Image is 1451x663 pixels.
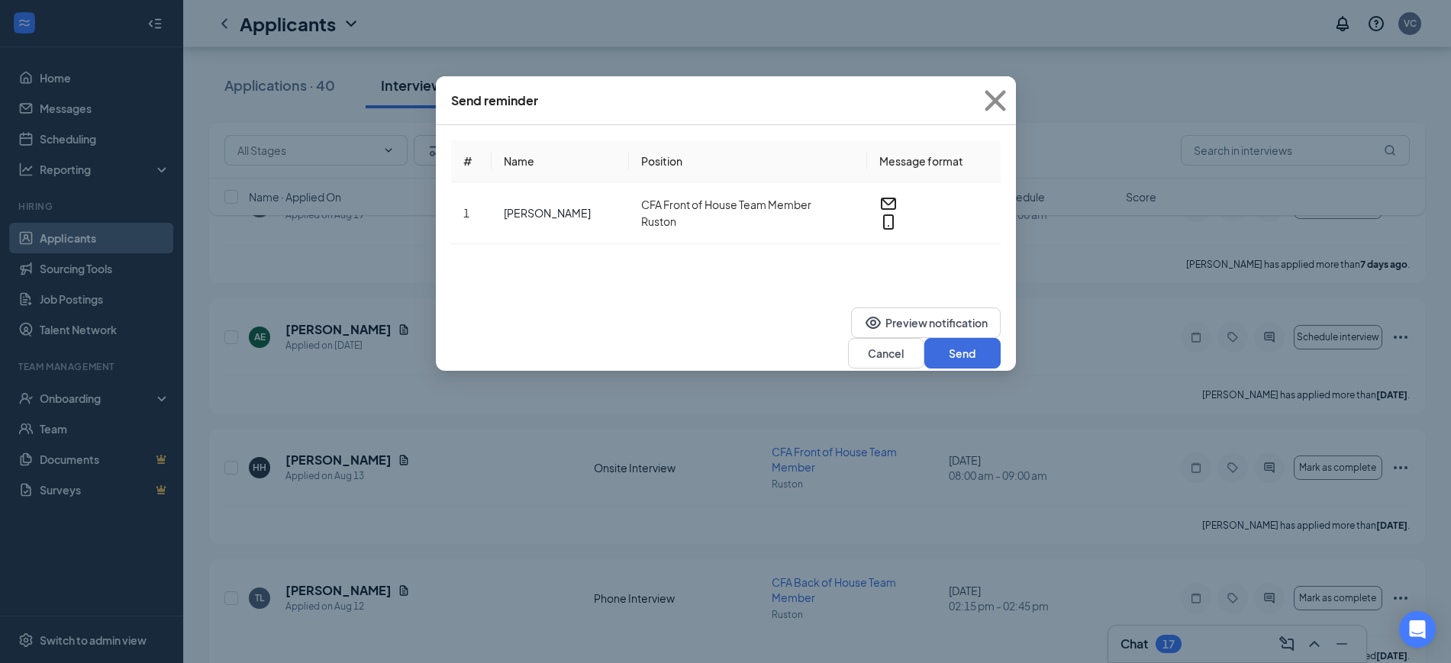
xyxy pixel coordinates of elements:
svg: Eye [864,314,882,332]
button: Close [975,76,1016,125]
div: Send reminder [451,92,538,109]
button: EyePreview notification [851,307,1001,338]
span: Ruston [641,213,856,230]
div: Open Intercom Messenger [1399,611,1436,648]
svg: Cross [975,80,1016,121]
button: Send [924,338,1001,369]
svg: Email [879,195,898,213]
span: CFA Front of House Team Member [641,196,856,213]
span: 1 [463,206,469,220]
svg: MobileSms [879,213,898,231]
th: Name [492,140,628,182]
div: [PERSON_NAME] [504,205,616,220]
button: Cancel [848,338,924,369]
th: Position [629,140,868,182]
th: # [451,140,492,182]
th: Message format [867,140,1000,182]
